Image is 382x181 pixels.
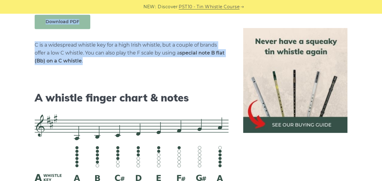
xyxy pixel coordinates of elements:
[179,3,239,10] a: PST10 - Tin Whistle Course
[35,15,90,29] a: Download PDF
[35,91,229,104] h2: A whistle finger chart & notes
[35,41,229,65] p: C is a widespread whistle key for a high Irish whistle, but a couple of brands offer a low C whis...
[158,3,178,10] span: Discover
[143,3,156,10] span: NEW:
[243,28,348,133] img: tin whistle buying guide
[35,114,229,181] img: A Whistle Fingering Chart And Notes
